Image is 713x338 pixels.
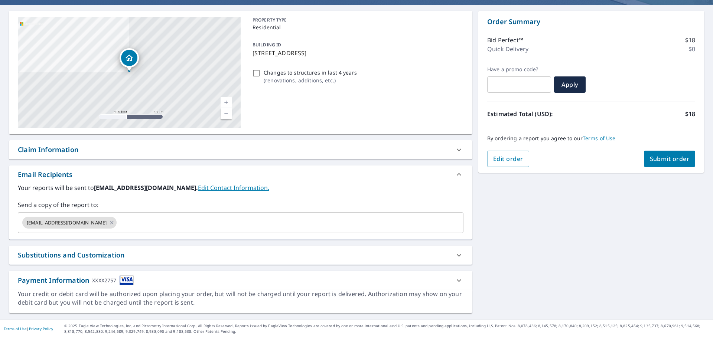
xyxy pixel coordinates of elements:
p: Order Summary [487,17,695,27]
span: [EMAIL_ADDRESS][DOMAIN_NAME] [22,219,111,226]
label: Have a promo code? [487,66,551,73]
span: Submit order [650,155,690,163]
a: Privacy Policy [29,326,53,331]
p: Estimated Total (USD): [487,109,591,118]
button: Apply [554,76,586,93]
p: Quick Delivery [487,45,528,53]
div: Email Recipients [9,165,472,183]
a: Terms of Use [583,135,616,142]
a: EditContactInfo [198,184,269,192]
p: $0 [688,45,695,53]
div: Dropped pin, building 1, Residential property, 30826 Spring Lake Blvd Tomball, TX 77375 [120,48,139,71]
div: Claim Information [18,145,78,155]
p: PROPERTY TYPE [253,17,460,23]
div: [EMAIL_ADDRESS][DOMAIN_NAME] [22,217,117,229]
p: Residential [253,23,460,31]
div: Substitutions and Customization [18,250,124,260]
p: © 2025 Eagle View Technologies, Inc. and Pictometry International Corp. All Rights Reserved. Repo... [64,323,709,334]
p: Bid Perfect™ [487,36,523,45]
a: Current Level 17, Zoom In [221,97,232,108]
p: By ordering a report you agree to our [487,135,695,142]
img: cardImage [120,275,134,285]
a: Terms of Use [4,326,27,331]
label: Send a copy of the report to: [18,200,463,209]
div: Claim Information [9,140,472,159]
p: BUILDING ID [253,42,281,48]
button: Edit order [487,151,529,167]
label: Your reports will be sent to [18,183,463,192]
p: | [4,326,53,331]
p: [STREET_ADDRESS] [253,49,460,58]
p: $18 [685,36,695,45]
span: Edit order [493,155,523,163]
div: Substitutions and Customization [9,246,472,265]
div: Your credit or debit card will be authorized upon placing your order, but will not be charged unt... [18,290,463,307]
p: $18 [685,109,695,118]
div: Payment InformationXXXX2757cardImage [9,271,472,290]
b: [EMAIL_ADDRESS][DOMAIN_NAME]. [94,184,198,192]
a: Current Level 17, Zoom Out [221,108,232,119]
div: XXXX2757 [92,275,116,285]
span: Apply [560,81,580,89]
div: Payment Information [18,275,134,285]
p: ( renovations, additions, etc. ) [264,76,357,84]
button: Submit order [644,151,696,167]
div: Email Recipients [18,170,72,180]
p: Changes to structures in last 4 years [264,69,357,76]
